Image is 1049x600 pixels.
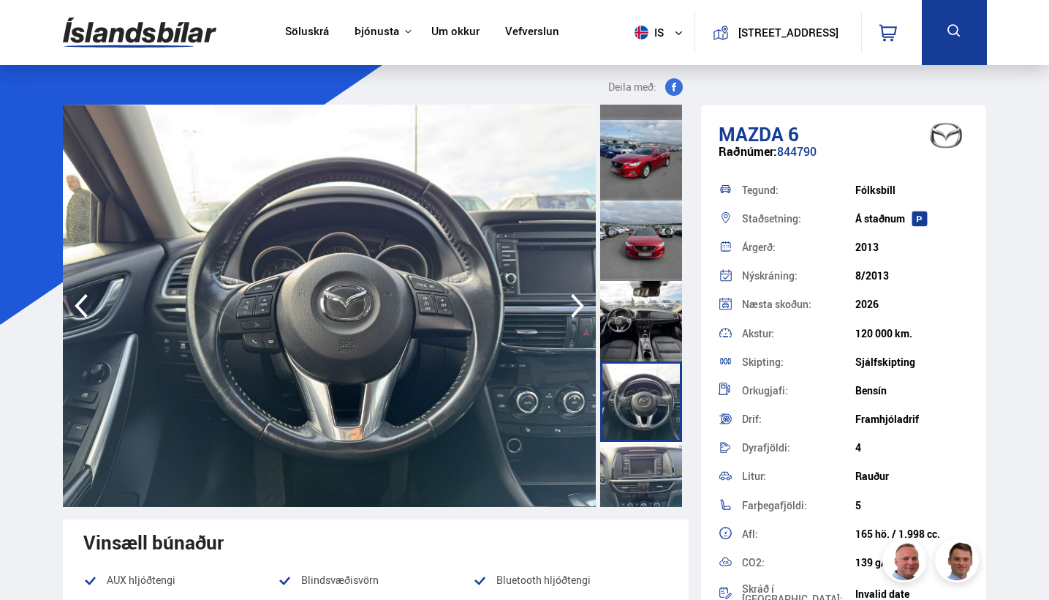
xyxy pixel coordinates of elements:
[742,271,855,281] div: Nýskráning:
[742,386,855,396] div: Orkugjafi:
[742,500,855,511] div: Farþegafjöldi:
[742,357,855,367] div: Skipting:
[742,214,855,224] div: Staðsetning:
[855,184,969,196] div: Fólksbíll
[735,26,842,39] button: [STREET_ADDRESS]
[742,242,855,252] div: Árgerð:
[855,500,969,511] div: 5
[505,25,559,40] a: Vefverslun
[742,185,855,195] div: Tegund:
[742,443,855,453] div: Dyrafjöldi:
[855,413,969,425] div: Framhjóladrif
[635,26,648,40] img: svg+xml;base64,PHN2ZyB4bWxucz0iaHR0cDovL3d3dy53My5vcmcvMjAwMC9zdmciIHdpZHRoPSI1MTIiIGhlaWdodD0iNT...
[278,571,473,589] li: Blindsvæðisvörn
[788,121,799,147] span: 6
[855,442,969,454] div: 4
[63,9,216,56] img: G0Ugv5HjCgRt.svg
[83,531,669,553] div: Vinsæll búnaður
[742,329,855,339] div: Akstur:
[885,541,928,585] img: siFngHWaQ9KaOqBr.png
[855,470,969,482] div: Rauður
[602,78,689,96] button: Deila með:
[83,571,279,589] li: AUX hljóðtengi
[719,145,969,173] div: 844790
[937,541,981,585] img: FbJEzSuNWCJXmdc-.webp
[742,299,855,310] div: Næsta skoðun:
[855,557,969,569] div: 139 g/km
[719,143,777,160] span: Raðnúmer:
[855,588,969,600] div: Invalid date
[629,11,694,54] button: is
[473,571,668,589] li: Bluetooth hljóðtengi
[742,529,855,539] div: Afl:
[742,471,855,481] div: Litur:
[855,241,969,253] div: 2013
[742,558,855,568] div: CO2:
[855,270,969,282] div: 8/2013
[355,25,399,39] button: Þjónusta
[855,385,969,397] div: Bensín
[917,113,975,158] img: brand logo
[719,121,784,147] span: Mazda
[855,328,969,340] div: 120 000 km.
[855,356,969,368] div: Sjálfskipting
[742,414,855,424] div: Drif:
[431,25,480,40] a: Um okkur
[855,299,969,310] div: 2026
[608,78,656,96] span: Deila með:
[63,105,597,507] img: 3509698.jpeg
[855,528,969,540] div: 165 hö. / 1.998 cc.
[629,26,665,40] span: is
[285,25,329,40] a: Söluskrá
[703,12,852,53] a: [STREET_ADDRESS]
[12,6,56,50] button: Open LiveChat chat widget
[855,213,969,225] div: Á staðnum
